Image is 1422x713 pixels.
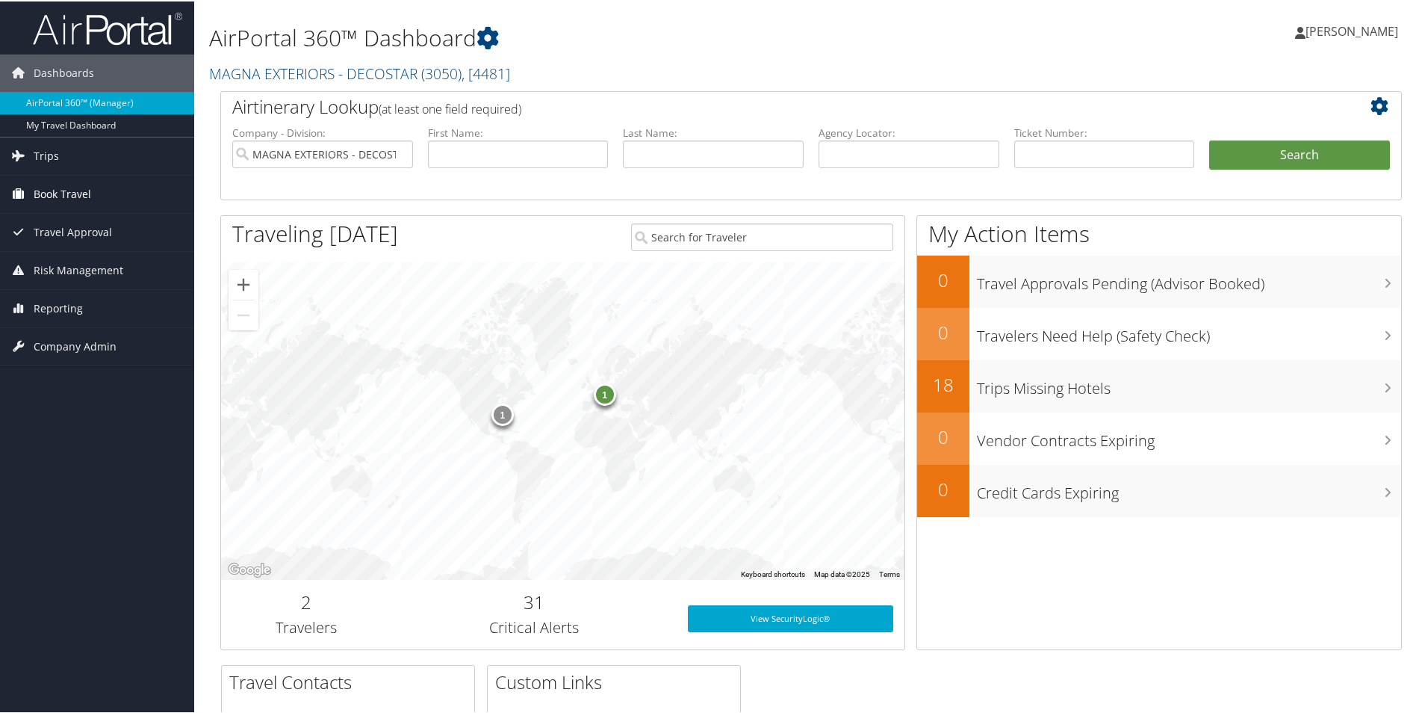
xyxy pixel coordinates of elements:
h2: Travel Contacts [229,668,474,694]
span: Map data ©2025 [814,569,870,577]
h3: Vendor Contracts Expiring [977,422,1401,450]
h2: 0 [917,318,969,344]
label: Last Name: [623,124,804,139]
a: [PERSON_NAME] [1295,7,1413,52]
div: 1 [594,381,616,404]
h2: 18 [917,371,969,396]
h1: Traveling [DATE] [232,217,398,248]
h2: 2 [232,588,381,614]
h3: Trips Missing Hotels [977,369,1401,398]
span: , [ 4481 ] [462,62,510,82]
h2: 31 [403,588,665,614]
span: Company Admin [34,327,117,364]
span: Dashboards [34,53,94,90]
span: Reporting [34,288,83,326]
span: Travel Approval [34,212,112,250]
span: ( 3050 ) [421,62,462,82]
h2: Custom Links [495,668,740,694]
h3: Travelers Need Help (Safety Check) [977,317,1401,345]
button: Keyboard shortcuts [741,568,805,578]
span: Book Travel [34,174,91,212]
span: (at least one field required) [379,99,521,116]
a: 0Credit Cards Expiring [917,463,1401,516]
a: 0Travelers Need Help (Safety Check) [917,306,1401,359]
h2: Airtinerary Lookup [232,93,1291,118]
a: Terms (opens in new tab) [879,569,900,577]
label: First Name: [428,124,609,139]
img: airportal-logo.png [33,10,182,45]
span: Trips [34,136,59,173]
h3: Credit Cards Expiring [977,474,1401,502]
label: Company - Division: [232,124,413,139]
span: [PERSON_NAME] [1305,22,1398,38]
button: Zoom in [229,268,258,298]
a: 0Vendor Contracts Expiring [917,411,1401,463]
h3: Travel Approvals Pending (Advisor Booked) [977,265,1401,293]
img: Google [225,559,274,578]
span: Risk Management [34,250,123,288]
div: 1 [491,402,514,425]
label: Agency Locator: [819,124,999,139]
h3: Critical Alerts [403,616,665,637]
h1: My Action Items [917,217,1401,248]
h3: Travelers [232,616,381,637]
a: 0Travel Approvals Pending (Advisor Booked) [917,254,1401,306]
a: View SecurityLogic® [688,604,893,631]
label: Ticket Number: [1014,124,1195,139]
button: Zoom out [229,299,258,329]
a: Open this area in Google Maps (opens a new window) [225,559,274,578]
h2: 0 [917,423,969,448]
h2: 0 [917,266,969,291]
input: Search for Traveler [631,222,893,250]
a: 18Trips Missing Hotels [917,359,1401,411]
a: MAGNA EXTERIORS - DECOSTAR [209,62,510,82]
button: Search [1209,139,1390,169]
h2: 0 [917,475,969,501]
h1: AirPortal 360™ Dashboard [209,21,1012,52]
